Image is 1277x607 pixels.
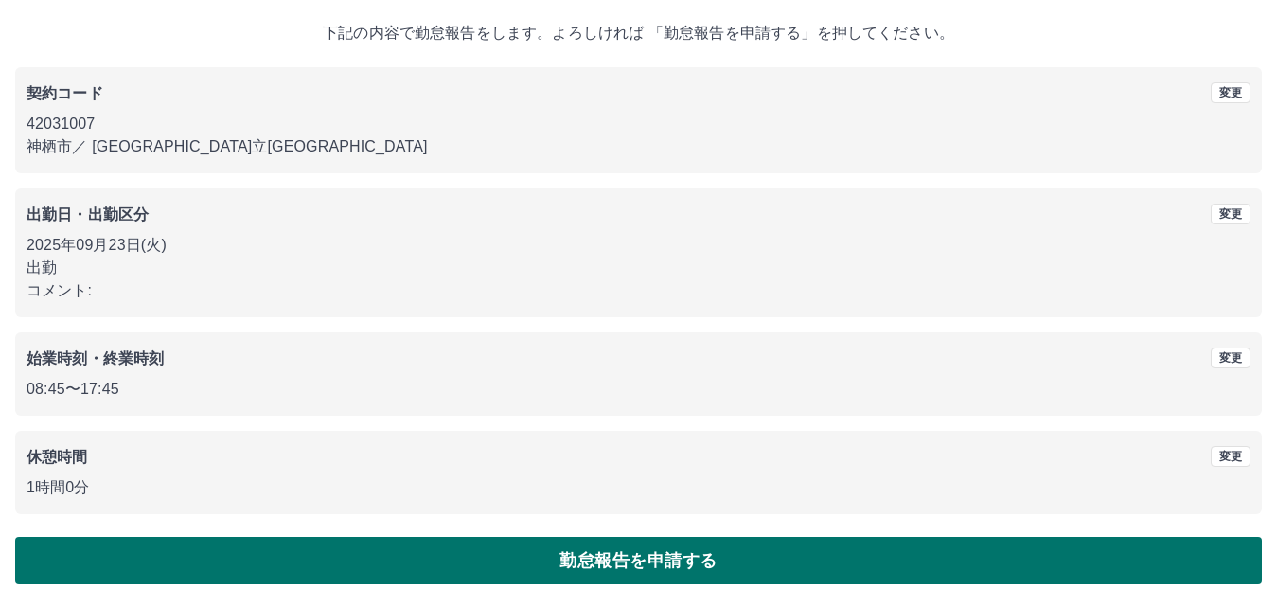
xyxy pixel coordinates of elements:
p: 下記の内容で勤怠報告をします。よろしければ 「勤怠報告を申請する」を押してください。 [15,22,1262,45]
button: 変更 [1211,82,1250,103]
p: 2025年09月23日(火) [27,234,1250,257]
p: 神栖市 ／ [GEOGRAPHIC_DATA]立[GEOGRAPHIC_DATA] [27,135,1250,158]
button: 変更 [1211,446,1250,467]
b: 休憩時間 [27,449,88,465]
p: 42031007 [27,113,1250,135]
button: 変更 [1211,348,1250,368]
p: コメント: [27,279,1250,302]
button: 勤怠報告を申請する [15,537,1262,584]
b: 始業時刻・終業時刻 [27,350,164,366]
b: 出勤日・出勤区分 [27,206,149,223]
p: 08:45 〜 17:45 [27,378,1250,401]
p: 1時間0分 [27,476,1250,499]
button: 変更 [1211,204,1250,224]
p: 出勤 [27,257,1250,279]
b: 契約コード [27,85,103,101]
